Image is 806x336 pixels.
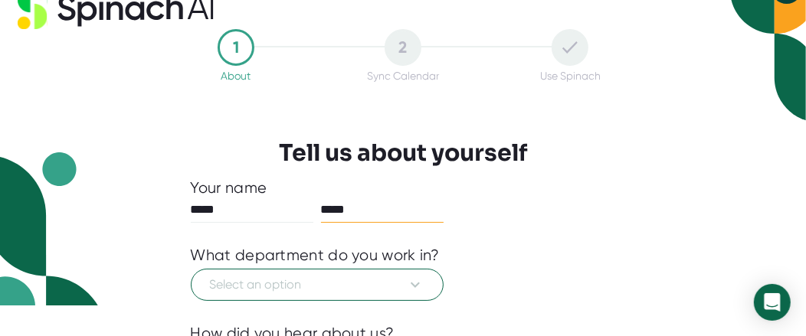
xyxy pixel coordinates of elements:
[540,70,601,82] div: Use Spinach
[191,246,440,265] div: What department do you work in?
[210,276,424,294] span: Select an option
[191,269,444,301] button: Select an option
[367,70,439,82] div: Sync Calendar
[221,70,251,82] div: About
[279,139,527,167] h3: Tell us about yourself
[191,178,616,197] div: Your name
[218,29,254,66] div: 1
[385,29,421,66] div: 2
[754,284,791,321] div: Open Intercom Messenger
